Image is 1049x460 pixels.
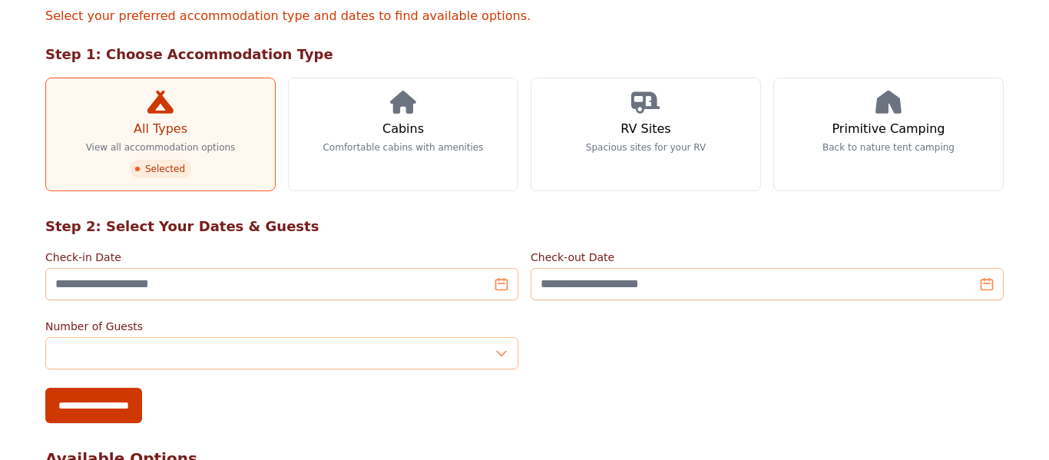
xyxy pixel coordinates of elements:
p: View all accommodation options [86,141,236,154]
a: Cabins Comfortable cabins with amenities [288,78,518,191]
label: Check-in Date [45,250,518,265]
label: Number of Guests [45,319,518,334]
p: Spacious sites for your RV [586,141,706,154]
h3: Primitive Camping [832,120,945,138]
h3: All Types [134,120,187,138]
h3: RV Sites [620,120,670,138]
label: Check-out Date [531,250,1004,265]
a: Primitive Camping Back to nature tent camping [773,78,1004,191]
span: Selected [130,160,191,178]
p: Comfortable cabins with amenities [323,141,483,154]
h2: Step 1: Choose Accommodation Type [45,44,1004,65]
a: RV Sites Spacious sites for your RV [531,78,761,191]
h3: Cabins [382,120,424,138]
h2: Step 2: Select Your Dates & Guests [45,216,1004,237]
a: All Types View all accommodation options Selected [45,78,276,191]
p: Select your preferred accommodation type and dates to find available options. [45,7,1004,25]
p: Back to nature tent camping [822,141,955,154]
